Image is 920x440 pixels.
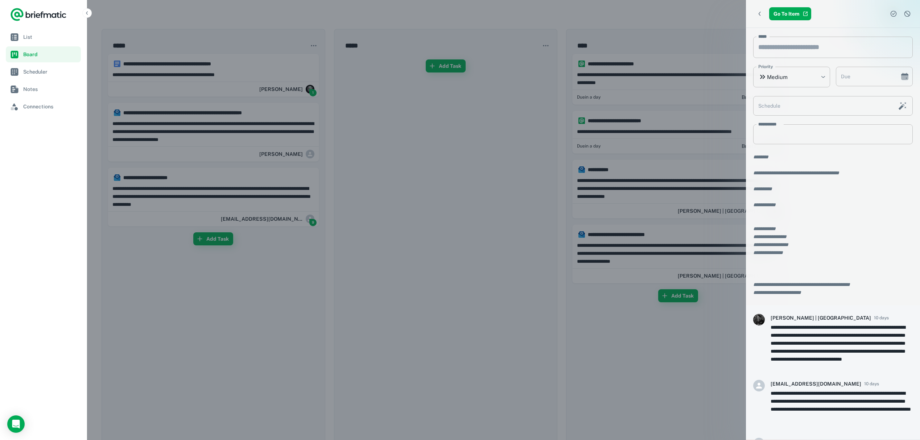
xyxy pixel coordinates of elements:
a: Notes [6,81,81,97]
label: Priority [758,63,773,70]
span: 10 days [864,381,879,387]
h6: [PERSON_NAME] | [GEOGRAPHIC_DATA] [771,314,871,322]
h6: [EMAIL_ADDRESS][DOMAIN_NAME] [771,380,861,388]
a: Go To Item [769,7,811,20]
span: Scheduler [23,68,78,76]
a: Connections [6,99,81,115]
a: Board [6,46,81,62]
button: Choose date [898,69,912,84]
button: Complete task [888,8,899,19]
button: Back [753,7,766,20]
span: List [23,33,78,41]
button: Dismiss task [902,8,913,19]
a: Scheduler [6,64,81,80]
span: Connections [23,103,78,111]
div: Open Intercom Messenger [7,415,25,433]
a: List [6,29,81,45]
img: juan@terbodore.com.jpeg [753,314,765,325]
span: 10 days [874,315,889,321]
div: scrollable content [746,28,920,440]
a: Logo [10,7,67,22]
span: Board [23,50,78,58]
span: Notes [23,85,78,93]
button: Schedule this task with AI [896,100,909,112]
div: Medium [753,67,830,87]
